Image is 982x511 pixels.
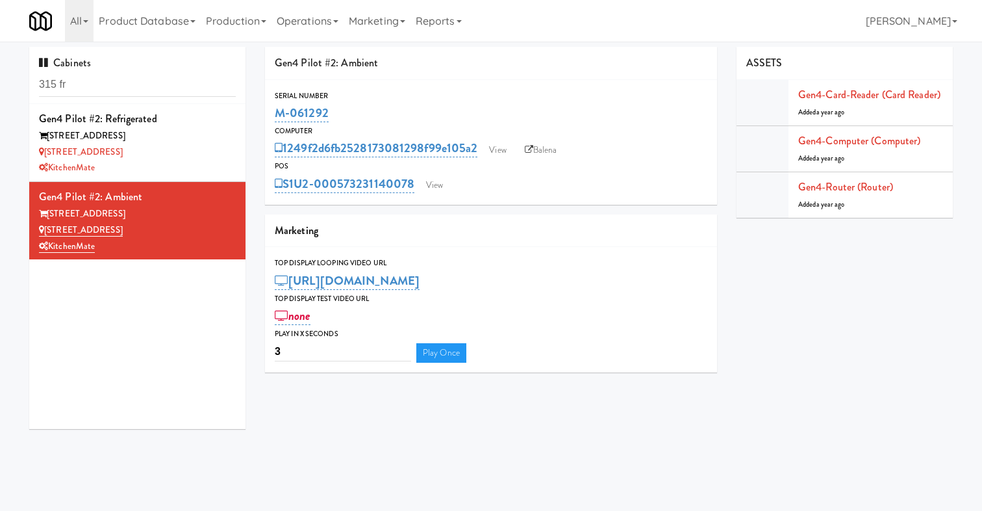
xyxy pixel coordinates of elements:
[275,307,310,325] a: none
[29,182,245,259] li: Gen4 Pilot #2: Ambient[STREET_ADDRESS] [STREET_ADDRESS]KitchenMate
[39,146,123,158] a: [STREET_ADDRESS]
[265,47,717,80] div: Gen4 Pilot #2: Ambient
[746,55,783,70] span: ASSETS
[816,153,845,163] span: a year ago
[29,104,245,182] li: Gen4 Pilot #2: Refrigerated[STREET_ADDRESS] [STREET_ADDRESS]KitchenMate
[416,343,466,363] a: Play Once
[798,107,845,117] span: Added
[798,200,845,209] span: Added
[816,200,845,209] span: a year ago
[275,175,414,193] a: S1U2-000573231140078
[275,104,329,122] a: M-061292
[420,176,449,195] a: View
[816,107,845,117] span: a year ago
[39,240,95,253] a: KitchenMate
[39,224,123,237] a: [STREET_ADDRESS]
[518,140,564,160] a: Balena
[275,223,318,238] span: Marketing
[39,128,236,144] div: [STREET_ADDRESS]
[39,55,91,70] span: Cabinets
[798,133,920,148] a: Gen4-computer (Computer)
[39,187,236,207] div: Gen4 Pilot #2: Ambient
[275,293,707,306] div: Top Display Test Video Url
[798,179,893,194] a: Gen4-router (Router)
[275,257,707,270] div: Top Display Looping Video Url
[275,160,707,173] div: POS
[798,153,845,163] span: Added
[275,139,477,157] a: 1249f2d6fb2528173081298f99e105a2
[39,161,95,174] a: KitchenMate
[39,206,236,222] div: [STREET_ADDRESS]
[275,125,707,138] div: Computer
[29,10,52,33] img: Micromart
[483,140,512,160] a: View
[275,328,707,341] div: Play in X seconds
[275,90,707,103] div: Serial Number
[798,87,940,102] a: Gen4-card-reader (Card Reader)
[39,73,236,97] input: Search cabinets
[39,109,236,129] div: Gen4 Pilot #2: Refrigerated
[275,272,420,290] a: [URL][DOMAIN_NAME]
